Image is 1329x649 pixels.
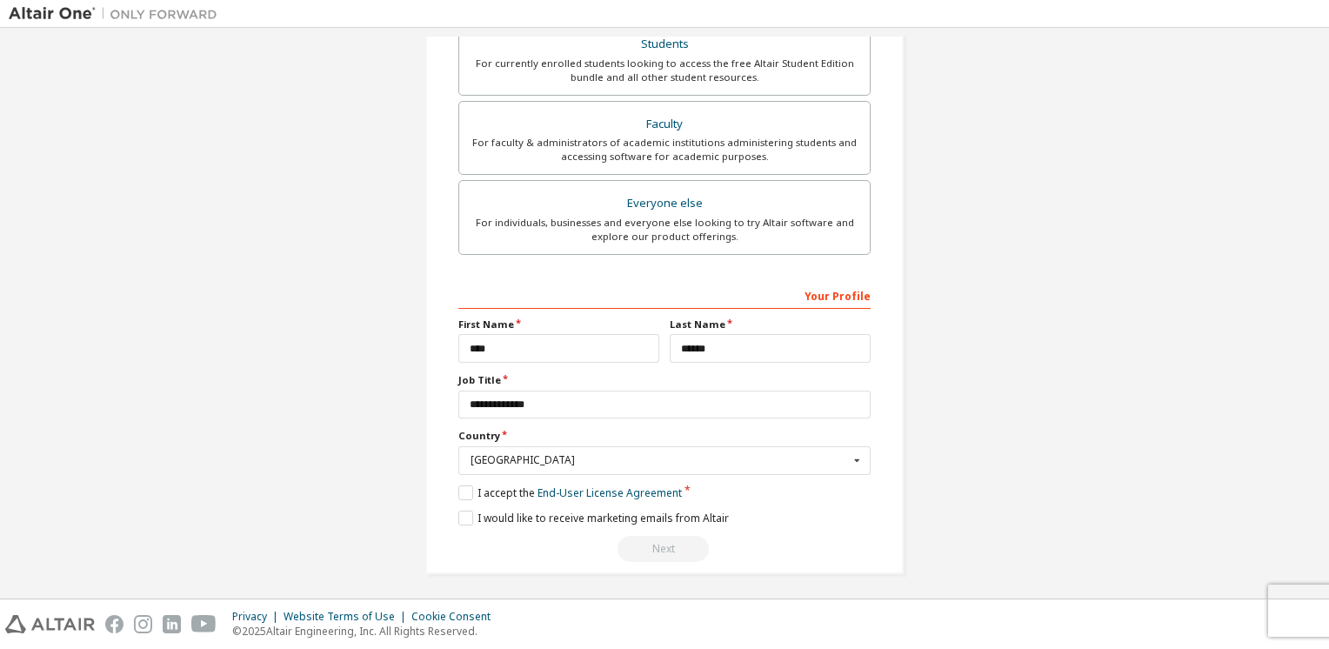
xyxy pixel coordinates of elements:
div: Cookie Consent [411,610,501,624]
label: First Name [458,318,659,331]
div: For individuals, businesses and everyone else looking to try Altair software and explore our prod... [470,216,859,244]
p: © 2025 Altair Engineering, Inc. All Rights Reserved. [232,624,501,639]
label: I accept the [458,485,682,500]
label: Country [458,429,871,443]
a: End-User License Agreement [538,485,682,500]
img: instagram.svg [134,615,152,633]
img: Altair One [9,5,226,23]
div: For faculty & administrators of academic institutions administering students and accessing softwa... [470,136,859,164]
img: linkedin.svg [163,615,181,633]
label: Last Name [670,318,871,331]
label: I would like to receive marketing emails from Altair [458,511,729,525]
div: Students [470,32,859,57]
div: Faculty [470,112,859,137]
img: facebook.svg [105,615,124,633]
div: [GEOGRAPHIC_DATA] [471,455,849,465]
div: Read and acccept EULA to continue [458,536,871,562]
div: Website Terms of Use [284,610,411,624]
div: Privacy [232,610,284,624]
div: Everyone else [470,191,859,216]
label: Job Title [458,373,871,387]
img: youtube.svg [191,615,217,633]
img: altair_logo.svg [5,615,95,633]
div: For currently enrolled students looking to access the free Altair Student Edition bundle and all ... [470,57,859,84]
div: Your Profile [458,281,871,309]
